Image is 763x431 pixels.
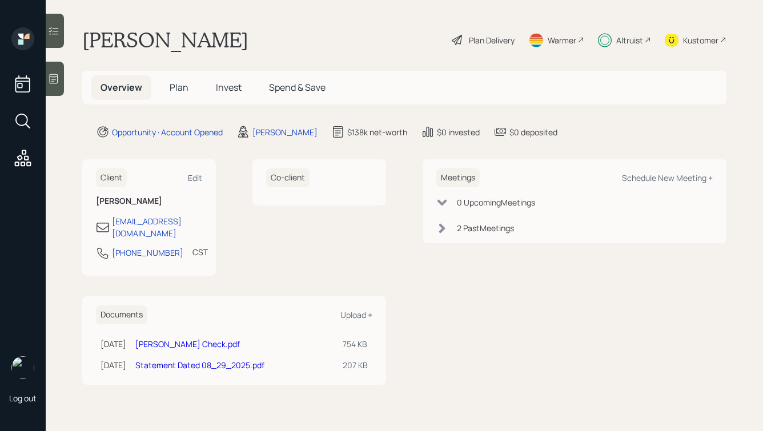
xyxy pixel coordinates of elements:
h6: Client [96,168,127,187]
div: 0 Upcoming Meeting s [457,196,535,208]
div: Kustomer [683,34,718,46]
div: [DATE] [101,359,126,371]
div: $0 invested [437,126,480,138]
div: 2 Past Meeting s [457,222,514,234]
div: [PHONE_NUMBER] [112,247,183,259]
span: Spend & Save [269,81,326,94]
div: [DATE] [101,338,126,350]
div: Schedule New Meeting + [622,172,713,183]
a: [PERSON_NAME] Check.pdf [135,339,240,349]
div: Log out [9,393,37,404]
div: [PERSON_NAME] [252,126,318,138]
div: Altruist [616,34,643,46]
h1: [PERSON_NAME] [82,27,248,53]
div: 754 KB [343,338,368,350]
img: hunter_neumayer.jpg [11,356,34,379]
h6: Co-client [266,168,310,187]
span: Overview [101,81,142,94]
div: Opportunity · Account Opened [112,126,223,138]
div: Edit [188,172,202,183]
div: Plan Delivery [469,34,515,46]
span: Plan [170,81,188,94]
div: [EMAIL_ADDRESS][DOMAIN_NAME] [112,215,202,239]
div: $138k net-worth [347,126,407,138]
a: Statement Dated 08_29_2025.pdf [135,360,264,370]
span: Invest [216,81,242,94]
h6: Meetings [436,168,480,187]
div: Warmer [548,34,576,46]
div: 207 KB [343,359,368,371]
div: Upload + [340,309,372,320]
div: $0 deposited [509,126,557,138]
div: CST [192,246,208,258]
h6: Documents [96,305,147,324]
h6: [PERSON_NAME] [96,196,202,206]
